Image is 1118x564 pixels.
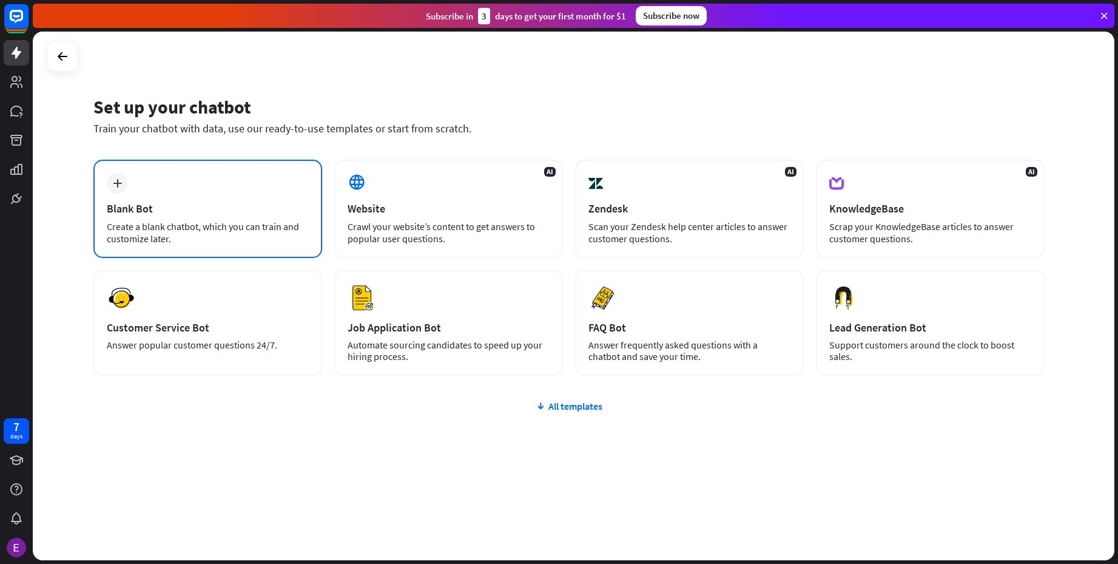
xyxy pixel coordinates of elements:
div: Zendesk [588,202,790,216]
div: Subscribe in days to get your first month for $1 [426,8,626,24]
div: KnowledgeBase [829,202,1031,216]
div: Customer Service Bot [107,321,309,335]
div: Blank Bot [107,202,309,216]
div: 7 [13,421,19,432]
span: AI [1026,167,1037,177]
div: days [10,432,22,441]
div: Scrap your KnowledgeBase articles to answer customer questions. [829,220,1031,245]
div: Lead Generation Bot [829,321,1031,335]
div: Support customers around the clock to boost sales. [829,339,1031,362]
span: AI [544,167,556,177]
div: Crawl your website’s content to get answers to popular user questions. [348,220,550,245]
div: 3 [478,8,490,24]
div: Job Application Bot [348,321,550,335]
div: Set up your chatbot [93,95,1045,118]
button: Open LiveChat chat widget [10,5,46,41]
div: All templates [93,400,1045,412]
span: AI [785,167,796,177]
a: 7 days [4,418,29,444]
div: Answer popular customer questions 24/7. [107,339,309,351]
div: Answer frequently asked questions with a chatbot and save your time. [588,339,790,362]
div: Create a blank chatbot, which you can train and customize later. [107,220,309,245]
div: Scan your Zendesk help center articles to answer customer questions. [588,220,790,245]
i: plus [113,179,122,188]
div: Website [348,202,550,216]
div: FAQ Bot [588,321,790,335]
div: Subscribe now [636,6,707,25]
div: Automate sourcing candidates to speed up your hiring process. [348,339,550,362]
div: Train your chatbot with data, use our ready-to-use templates or start from scratch. [93,121,1045,135]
